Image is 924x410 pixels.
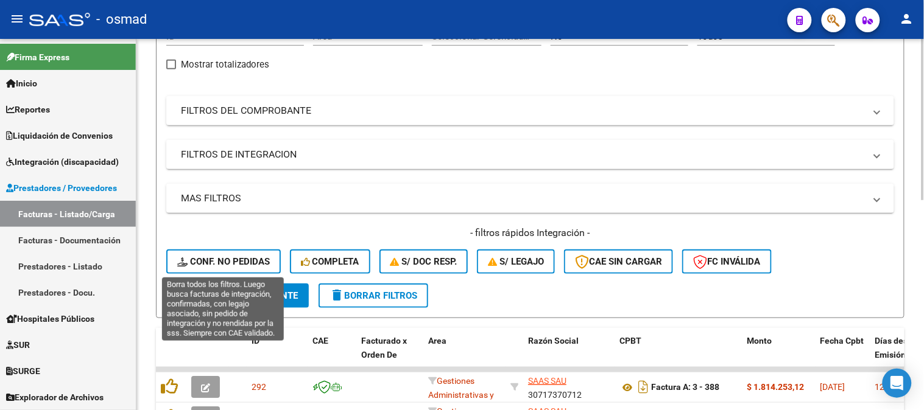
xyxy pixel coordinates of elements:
span: CAE SIN CARGAR [575,256,662,267]
span: ID [252,336,259,346]
datatable-header-cell: CPBT [615,328,742,381]
button: CAE SIN CARGAR [564,249,673,274]
mat-panel-title: FILTROS DE INTEGRACION [181,148,865,161]
div: 30717370712 [528,374,610,400]
datatable-header-cell: CAE [308,328,356,381]
span: SAAS SAU [528,376,566,386]
span: Area [428,336,446,346]
span: 12 [875,382,885,392]
datatable-header-cell: Area [423,328,506,381]
mat-panel-title: FILTROS DEL COMPROBANTE [181,104,865,117]
span: Hospitales Públicos [6,312,94,325]
strong: $ 1.814.253,12 [747,382,805,392]
span: Liquidación de Convenios [6,129,113,142]
div: Open Intercom Messenger [883,369,912,398]
span: Firma Express [6,50,69,64]
span: Días desde Emisión [875,336,918,360]
span: - osmad [96,6,147,33]
span: SURGE [6,364,40,378]
span: Monto [747,336,772,346]
span: SUR [6,338,30,352]
mat-panel-title: MAS FILTROS [181,192,865,205]
button: Borrar Filtros [319,283,428,308]
span: S/ legajo [488,256,544,267]
i: Descargar documento [635,377,651,397]
span: FC Inválida [693,256,761,267]
button: Conf. no pedidas [166,249,281,274]
mat-icon: menu [10,12,24,26]
span: Buscar Comprobante [177,290,298,301]
mat-icon: search [177,288,192,302]
span: CAE [312,336,328,346]
span: Inicio [6,77,37,90]
strong: Factura A: 3 - 388 [651,383,719,392]
span: Prestadores / Proveedores [6,181,117,195]
mat-icon: person [900,12,914,26]
span: Razón Social [528,336,579,346]
mat-expansion-panel-header: FILTROS DEL COMPROBANTE [166,96,894,125]
datatable-header-cell: Monto [742,328,816,381]
span: S/ Doc Resp. [390,256,457,267]
span: CPBT [619,336,641,346]
span: Explorador de Archivos [6,391,104,404]
span: Completa [301,256,359,267]
button: FC Inválida [682,249,772,274]
h4: - filtros rápidos Integración - [166,226,894,240]
datatable-header-cell: Fecha Cpbt [816,328,870,381]
mat-expansion-panel-header: FILTROS DE INTEGRACION [166,140,894,169]
span: Conf. no pedidas [177,256,270,267]
span: Borrar Filtros [330,290,417,301]
datatable-header-cell: Facturado x Orden De [356,328,423,381]
span: Fecha Cpbt [820,336,864,346]
span: Facturado x Orden De [361,336,407,360]
span: [DATE] [820,382,845,392]
span: Reportes [6,103,50,116]
button: S/ Doc Resp. [379,249,468,274]
span: Mostrar totalizadores [181,57,269,72]
span: 292 [252,382,266,392]
button: S/ legajo [477,249,555,274]
datatable-header-cell: Razón Social [523,328,615,381]
button: Completa [290,249,370,274]
mat-expansion-panel-header: MAS FILTROS [166,184,894,213]
mat-icon: delete [330,288,344,302]
button: Buscar Comprobante [166,283,309,308]
span: Integración (discapacidad) [6,155,119,169]
datatable-header-cell: ID [247,328,308,381]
